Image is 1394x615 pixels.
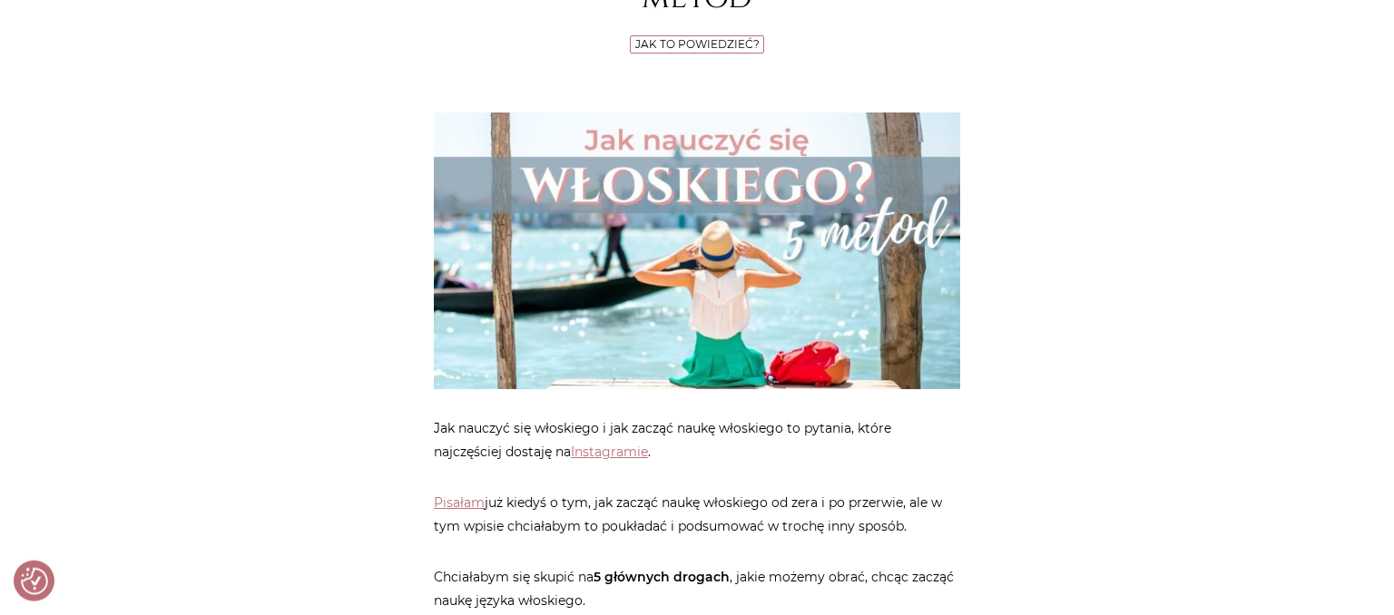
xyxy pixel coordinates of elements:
[635,37,760,51] a: Jak to powiedzieć?
[434,494,485,511] a: Pisałam
[21,568,48,595] button: Preferencje co do zgód
[21,568,48,595] img: Revisit consent button
[434,565,960,612] p: Chciałabym się skupić na , jakie możemy obrać, chcąc zacząć naukę języka włoskiego.
[434,416,960,464] p: Jak nauczyć się włoskiego i jak zacząć naukę włoskiego to pytania, które najczęściej dostaję na .
[434,491,960,538] p: już kiedyś o tym, jak zacząć naukę włoskiego od zera i po przerwie, ale w tym wpisie chciałabym t...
